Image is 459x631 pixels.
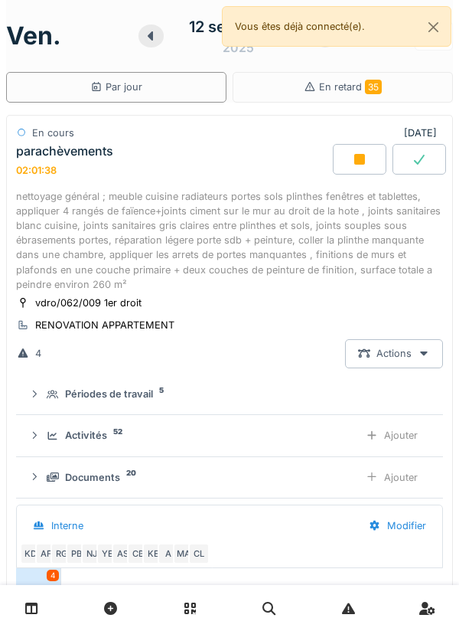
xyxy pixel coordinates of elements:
[96,543,118,564] div: YE
[173,543,194,564] div: MA
[16,144,113,159] div: parachèvements
[16,165,57,176] div: 02:01:38
[345,339,443,368] div: Actions
[20,543,41,564] div: KD
[81,543,103,564] div: NJ
[158,543,179,564] div: A
[222,6,451,47] div: Vous êtes déjà connecté(e).
[51,518,83,533] div: Interne
[35,543,57,564] div: AF
[416,7,451,47] button: Close
[365,80,382,94] span: 35
[35,318,174,332] div: RENOVATION APPARTEMENT
[6,21,61,51] h1: ven.
[16,189,443,292] div: nettoyage général ; meuble cuisine radiateurs portes sols plinthes fenêtres et tablettes, appliqu...
[65,428,107,443] div: Activités
[65,387,153,401] div: Périodes de travail
[90,80,142,94] div: Par jour
[353,421,431,450] div: Ajouter
[35,296,142,310] div: vdro/062/009 1er droit
[32,126,74,140] div: En cours
[50,543,72,564] div: RG
[353,463,431,492] div: Ajouter
[127,543,148,564] div: CB
[188,543,210,564] div: CL
[112,543,133,564] div: AS
[142,543,164,564] div: KE
[404,126,443,140] div: [DATE]
[66,543,87,564] div: PB
[35,346,41,361] div: 4
[65,470,120,485] div: Documents
[22,421,437,450] summary: Activités52Ajouter
[356,512,439,540] div: Modifier
[189,15,288,38] div: 12 septembre
[22,381,437,409] summary: Périodes de travail5
[47,570,59,581] div: 4
[319,81,382,93] span: En retard
[223,38,254,57] div: 2025
[22,463,437,492] summary: Documents20Ajouter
